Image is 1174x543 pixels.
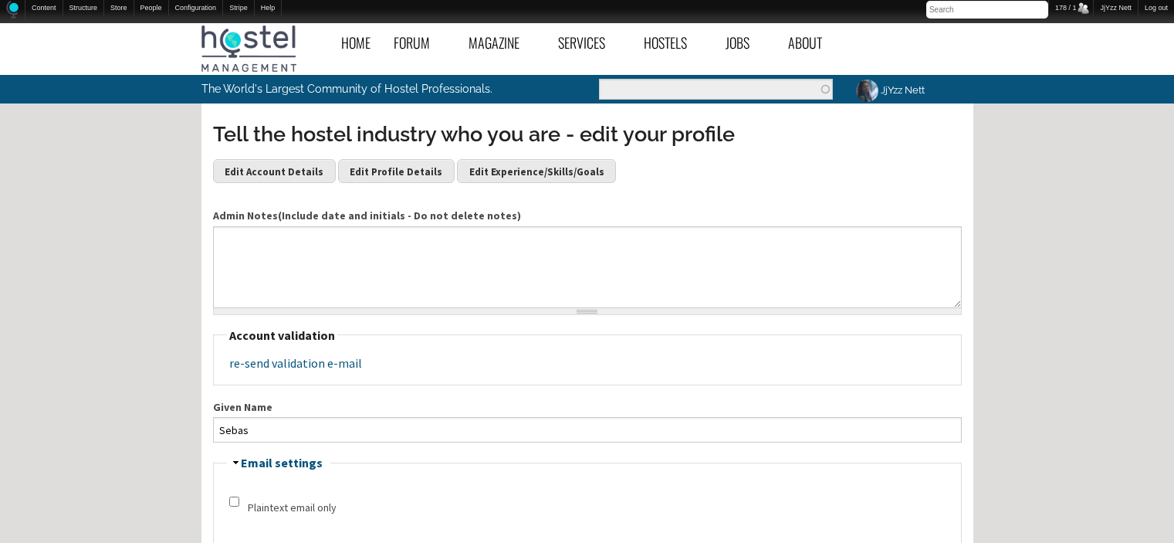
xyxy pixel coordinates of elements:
a: Jobs [714,25,776,60]
a: Magazine [457,25,546,60]
a: Edit Profile Details [338,159,455,182]
a: Services [546,25,632,60]
a: Email settings [241,455,323,470]
a: re-send validation e-mail [229,355,362,371]
a: Edit Experience/Skills/Goals [457,159,616,182]
img: JjYzz Nett's picture [854,77,881,104]
input: Enter the terms you wish to search for. [599,79,833,100]
p: The World's Largest Community of Hostel Professionals. [201,75,523,103]
span: Account validation [229,327,335,343]
a: Edit Account Details [213,159,336,182]
a: Hostels [632,25,714,60]
input: Search [926,1,1048,19]
img: Home [6,1,19,19]
img: Hostel Management Home [201,25,296,72]
label: Plaintext email only [248,500,337,516]
label: Given Name [213,399,962,416]
h3: Tell the hostel industry who you are - edit your profile [213,120,962,149]
a: Home [330,25,382,60]
label: Admin Notes(Include date and initials - Do not delete notes) [213,208,962,224]
a: About [776,25,849,60]
input: Check this option if you do not wish to receive email messages with graphics and styles. [229,497,239,507]
a: JjYzz Nett [844,75,934,105]
a: Forum [382,25,457,60]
